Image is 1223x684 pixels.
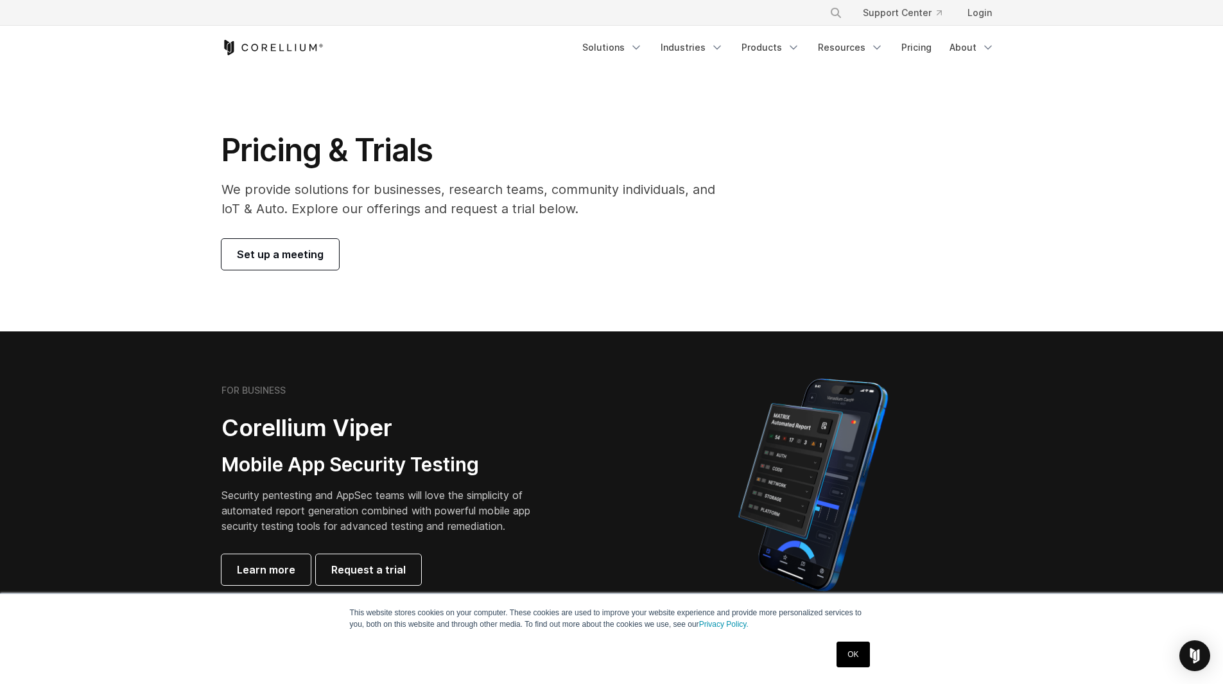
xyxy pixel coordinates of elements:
[942,36,1002,59] a: About
[350,607,874,630] p: This website stores cookies on your computer. These cookies are used to improve your website expe...
[221,40,324,55] a: Corellium Home
[853,1,952,24] a: Support Center
[221,131,733,170] h1: Pricing & Trials
[699,620,749,629] a: Privacy Policy.
[1179,640,1210,671] div: Open Intercom Messenger
[575,36,650,59] a: Solutions
[653,36,731,59] a: Industries
[221,453,550,477] h3: Mobile App Security Testing
[837,642,869,667] a: OK
[221,385,286,396] h6: FOR BUSINESS
[894,36,939,59] a: Pricing
[810,36,891,59] a: Resources
[237,247,324,262] span: Set up a meeting
[221,554,311,585] a: Learn more
[814,1,1002,24] div: Navigation Menu
[221,239,339,270] a: Set up a meeting
[221,487,550,534] p: Security pentesting and AppSec teams will love the simplicity of automated report generation comb...
[316,554,421,585] a: Request a trial
[221,180,733,218] p: We provide solutions for businesses, research teams, community individuals, and IoT & Auto. Explo...
[221,414,550,443] h2: Corellium Viper
[734,36,808,59] a: Products
[957,1,1002,24] a: Login
[575,36,1002,59] div: Navigation Menu
[331,562,406,577] span: Request a trial
[237,562,295,577] span: Learn more
[824,1,847,24] button: Search
[716,373,910,597] img: Corellium MATRIX automated report on iPhone showing app vulnerability test results across securit...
